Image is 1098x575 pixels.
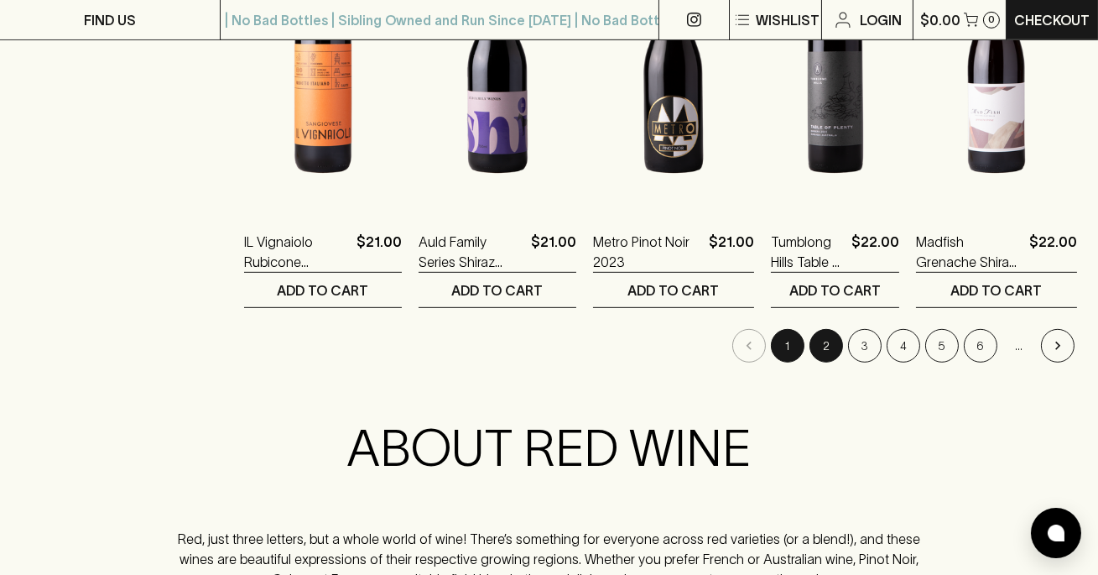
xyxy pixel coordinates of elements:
button: ADD TO CART [593,273,754,307]
a: Madfish Grenache Shiraz 2022 [916,232,1023,272]
p: ADD TO CART [452,280,544,301]
a: Tumblong Hills Table of Plenty Barbera 2022 [771,232,845,272]
p: $21.00 [356,232,402,272]
p: $22.00 [1029,232,1077,272]
p: ADD TO CART [628,280,720,301]
button: Go to page 2 [809,329,843,363]
p: $21.00 [709,232,754,272]
p: $0.00 [920,10,960,30]
nav: pagination navigation [244,329,1077,363]
a: IL Vignaiolo Rubicone Sangiovese 2023 [244,232,350,272]
div: … [1002,329,1036,363]
h2: ABOUT RED WINE [164,418,933,478]
img: bubble-icon [1048,525,1064,541]
p: 0 [988,15,995,24]
a: Auld Family Series Shiraz 2022 [419,232,524,272]
p: Wishlist [756,10,820,30]
button: Go to page 4 [887,329,920,363]
button: Go to page 5 [925,329,959,363]
p: FIND US [84,10,136,30]
button: ADD TO CART [916,273,1077,307]
p: $22.00 [851,232,899,272]
button: Go to page 6 [964,329,997,363]
button: ADD TO CART [419,273,576,307]
p: ADD TO CART [951,280,1043,301]
p: ADD TO CART [789,280,881,301]
p: Checkout [1015,10,1090,30]
button: Go to next page [1041,329,1075,363]
button: ADD TO CART [244,273,402,307]
button: ADD TO CART [771,273,899,307]
p: Login [860,10,902,30]
button: Go to page 3 [848,329,882,363]
a: Metro Pinot Noir 2023 [593,232,702,272]
button: page 1 [771,329,804,363]
p: ADD TO CART [278,280,369,301]
p: $21.00 [531,232,576,272]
